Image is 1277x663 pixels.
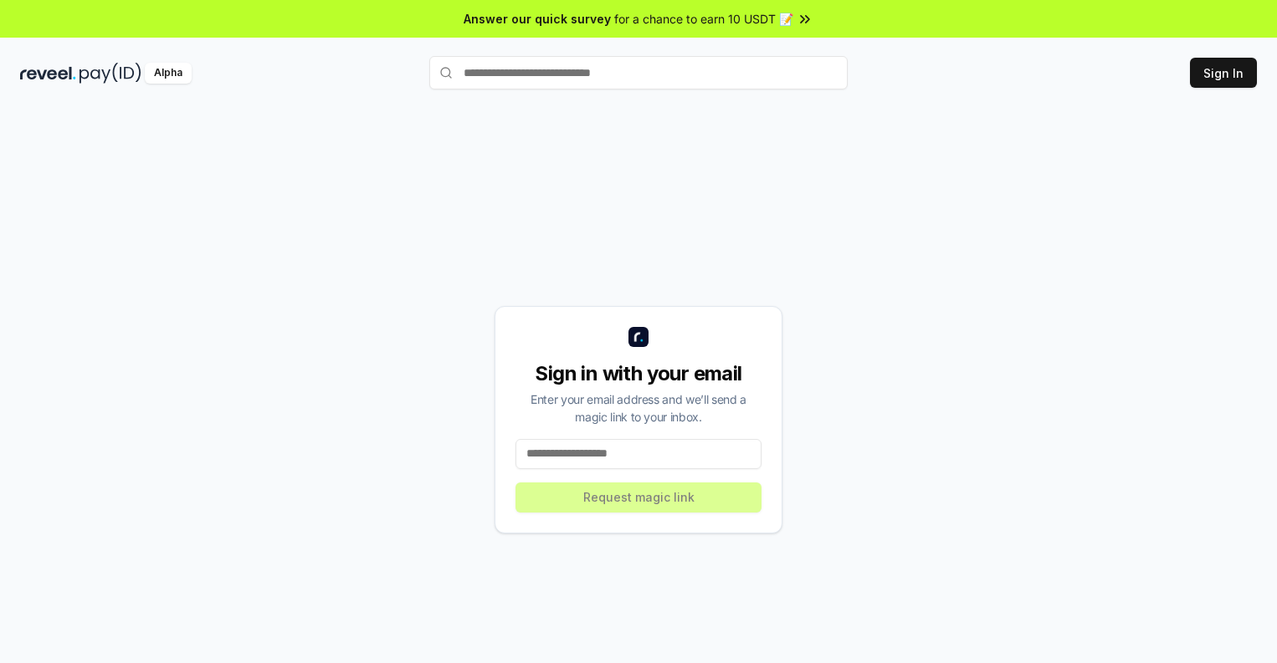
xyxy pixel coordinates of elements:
[145,63,192,84] div: Alpha
[614,10,793,28] span: for a chance to earn 10 USDT 📝
[515,390,762,426] div: Enter your email address and we’ll send a magic link to your inbox.
[1190,58,1257,88] button: Sign In
[79,63,141,84] img: pay_id
[20,63,76,84] img: reveel_dark
[628,327,649,347] img: logo_small
[464,10,611,28] span: Answer our quick survey
[515,360,762,387] div: Sign in with your email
